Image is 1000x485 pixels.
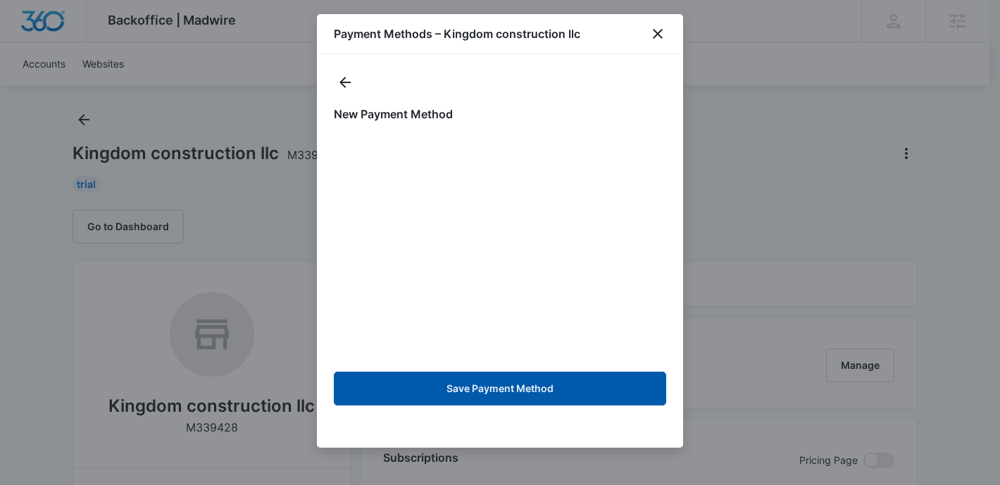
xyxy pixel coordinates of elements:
iframe: Secure payment input frame [331,134,669,360]
button: close [649,25,666,42]
button: actions.back [334,71,356,94]
h1: Payment Methods – Kingdom construction llc [334,25,580,42]
h1: New Payment Method [334,106,666,122]
button: Save Payment Method [334,372,666,405]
